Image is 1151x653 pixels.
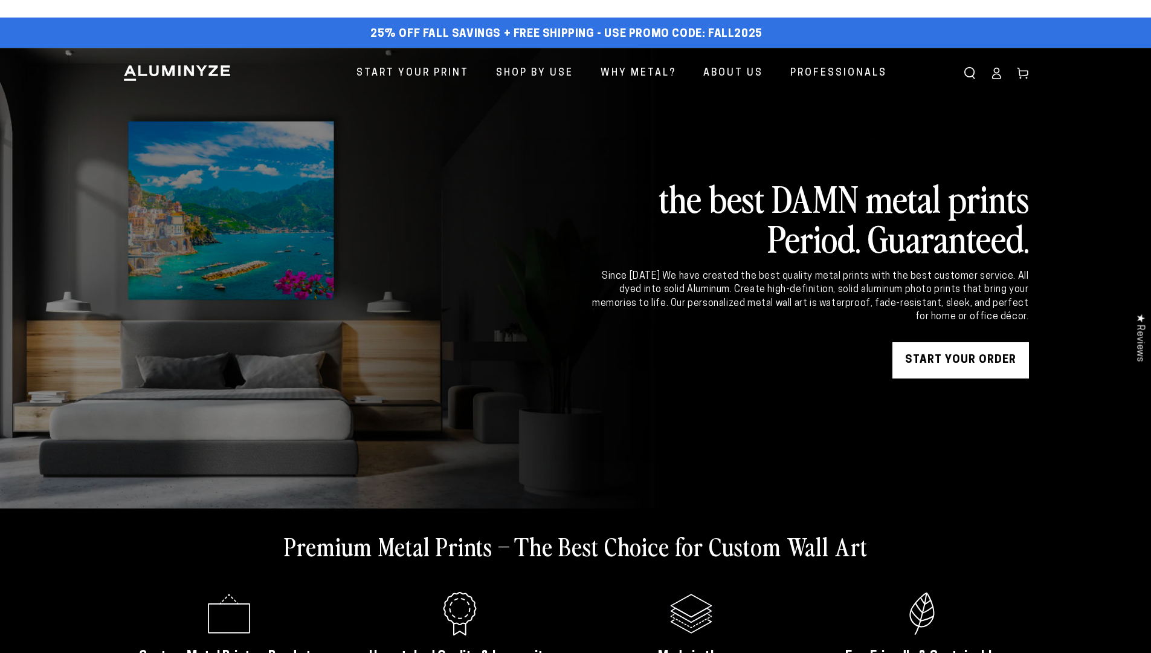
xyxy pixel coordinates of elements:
a: Professionals [781,57,896,89]
a: Why Metal? [592,57,685,89]
a: Start Your Print [347,57,478,89]
a: START YOUR Order [892,342,1029,378]
span: Shop By Use [496,65,573,82]
h2: the best DAMN metal prints Period. Guaranteed. [590,178,1029,258]
span: Professionals [790,65,887,82]
a: Shop By Use [487,57,582,89]
a: About Us [694,57,772,89]
span: About Us [703,65,763,82]
span: Start Your Print [356,65,469,82]
span: 25% off FALL Savings + Free Shipping - Use Promo Code: FALL2025 [370,28,762,41]
img: Aluminyze [123,64,231,82]
span: Why Metal? [601,65,676,82]
div: Since [DATE] We have created the best quality metal prints with the best customer service. All dy... [590,270,1029,324]
h2: Premium Metal Prints – The Best Choice for Custom Wall Art [284,530,868,562]
div: Click to open Judge.me floating reviews tab [1128,304,1151,371]
summary: Search our site [956,60,983,86]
